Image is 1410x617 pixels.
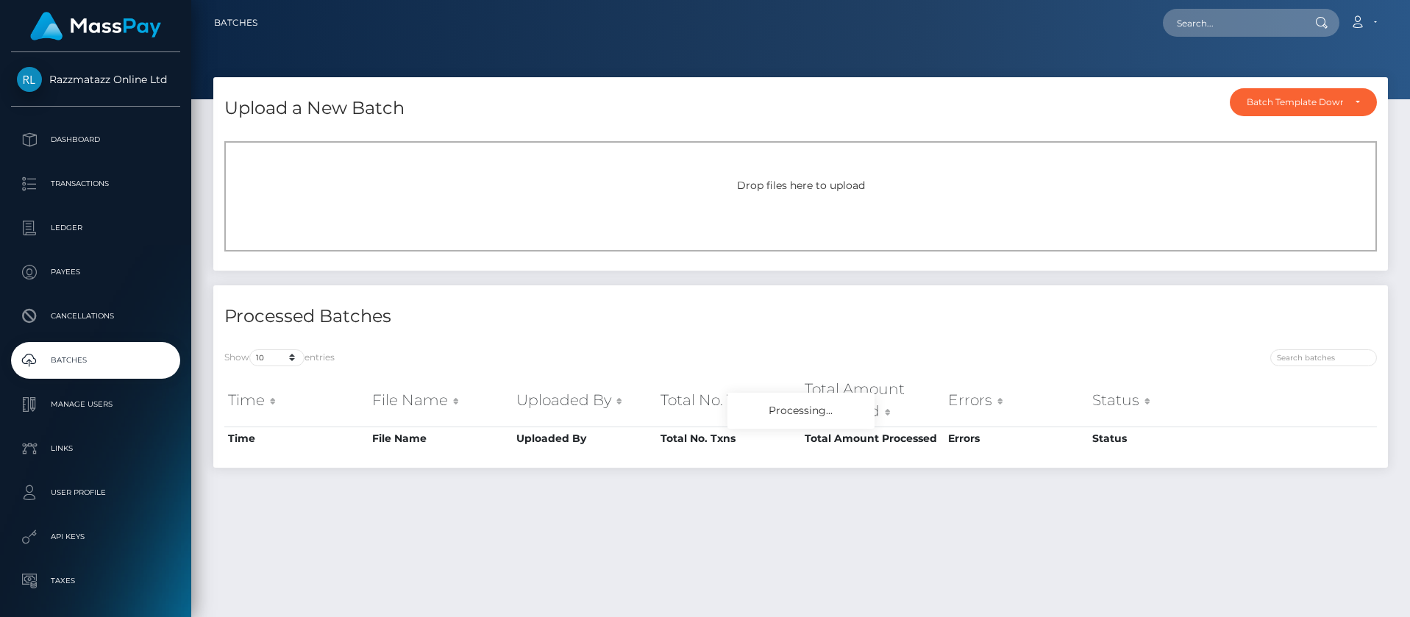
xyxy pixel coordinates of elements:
[17,570,174,592] p: Taxes
[11,73,180,86] span: Razzmatazz Online Ltd
[944,427,1089,450] th: Errors
[368,427,513,450] th: File Name
[657,427,801,450] th: Total No. Txns
[17,173,174,195] p: Transactions
[11,518,180,555] a: API Keys
[11,430,180,467] a: Links
[249,349,305,366] select: Showentries
[11,165,180,202] a: Transactions
[11,474,180,511] a: User Profile
[17,217,174,239] p: Ledger
[17,438,174,460] p: Links
[17,67,42,92] img: Razzmatazz Online Ltd
[17,305,174,327] p: Cancellations
[657,374,801,427] th: Total No. Txns
[368,374,513,427] th: File Name
[11,298,180,335] a: Cancellations
[11,254,180,290] a: Payees
[11,210,180,246] a: Ledger
[1089,427,1233,450] th: Status
[17,129,174,151] p: Dashboard
[1247,96,1343,108] div: Batch Template Download
[801,427,945,450] th: Total Amount Processed
[224,96,405,121] h4: Upload a New Batch
[224,427,368,450] th: Time
[944,374,1089,427] th: Errors
[801,374,945,427] th: Total Amount Processed
[214,7,257,38] a: Batches
[513,374,657,427] th: Uploaded By
[11,386,180,423] a: Manage Users
[11,342,180,379] a: Batches
[224,374,368,427] th: Time
[17,526,174,548] p: API Keys
[30,12,161,40] img: MassPay Logo
[1230,88,1377,116] button: Batch Template Download
[17,393,174,416] p: Manage Users
[1089,374,1233,427] th: Status
[224,349,335,366] label: Show entries
[17,261,174,283] p: Payees
[17,349,174,371] p: Batches
[1270,349,1377,366] input: Search batches
[513,427,657,450] th: Uploaded By
[17,482,174,504] p: User Profile
[737,179,865,192] span: Drop files here to upload
[11,563,180,599] a: Taxes
[11,121,180,158] a: Dashboard
[1163,9,1301,37] input: Search...
[224,304,790,329] h4: Processed Batches
[727,393,875,429] div: Processing...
